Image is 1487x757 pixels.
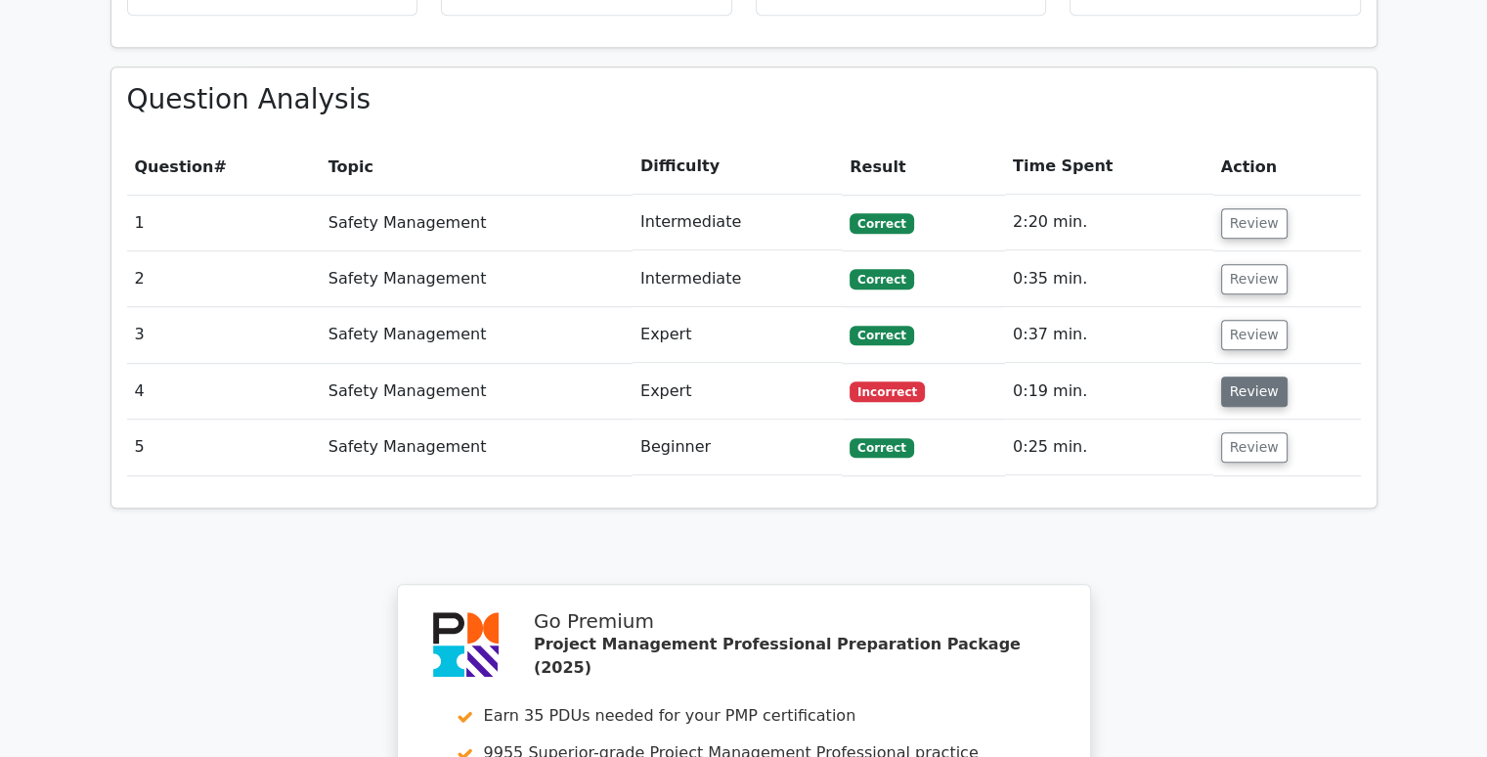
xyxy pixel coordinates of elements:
[127,195,321,250] td: 1
[127,83,1361,116] h3: Question Analysis
[1005,420,1213,475] td: 0:25 min.
[850,438,913,458] span: Correct
[127,364,321,420] td: 4
[1005,364,1213,420] td: 0:19 min.
[127,307,321,363] td: 3
[1213,139,1361,195] th: Action
[321,139,633,195] th: Topic
[633,420,842,475] td: Beginner
[633,251,842,307] td: Intermediate
[1221,320,1288,350] button: Review
[1221,377,1288,407] button: Review
[633,307,842,363] td: Expert
[1221,432,1288,463] button: Review
[633,195,842,250] td: Intermediate
[321,251,633,307] td: Safety Management
[633,364,842,420] td: Expert
[127,251,321,307] td: 2
[127,139,321,195] th: #
[633,139,842,195] th: Difficulty
[321,420,633,475] td: Safety Management
[1005,307,1213,363] td: 0:37 min.
[321,364,633,420] td: Safety Management
[1005,139,1213,195] th: Time Spent
[1221,264,1288,294] button: Review
[850,381,925,401] span: Incorrect
[127,420,321,475] td: 5
[321,195,633,250] td: Safety Management
[1221,208,1288,239] button: Review
[850,269,913,289] span: Correct
[135,157,214,176] span: Question
[850,213,913,233] span: Correct
[1005,195,1213,250] td: 2:20 min.
[1005,251,1213,307] td: 0:35 min.
[321,307,633,363] td: Safety Management
[842,139,1005,195] th: Result
[850,326,913,345] span: Correct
